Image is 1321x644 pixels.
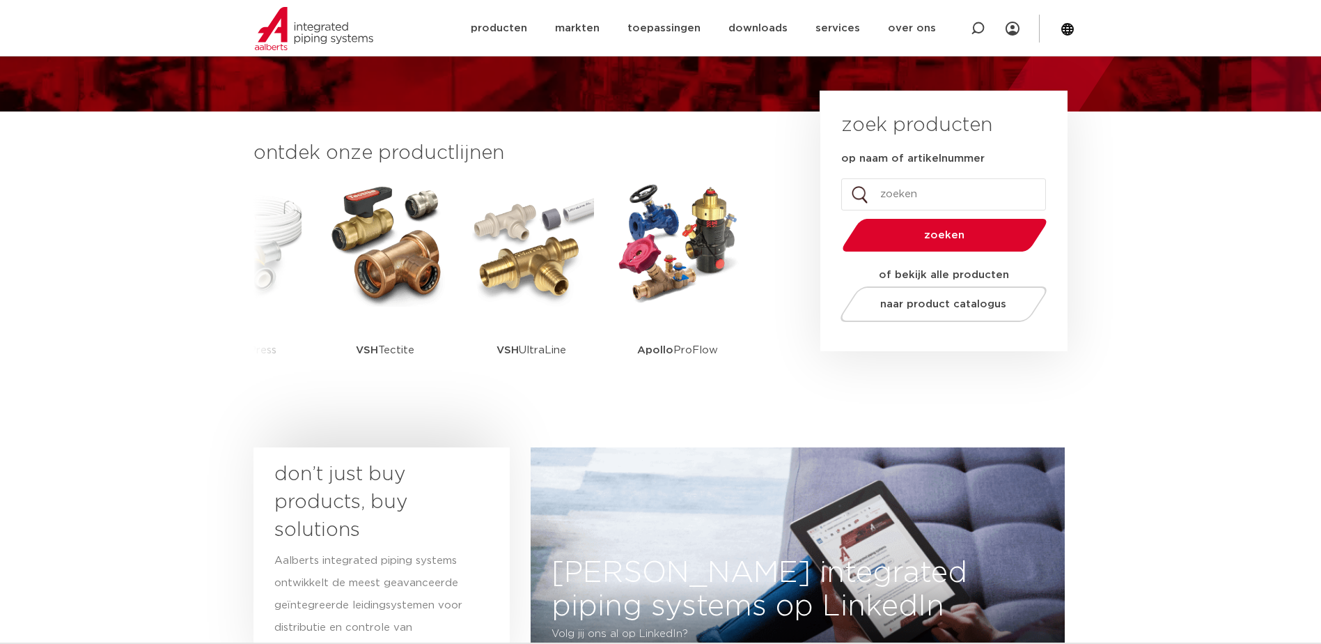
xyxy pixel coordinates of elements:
label: op naam of artikelnummer [841,152,985,166]
a: naar product catalogus [836,286,1050,322]
input: zoeken [841,178,1046,210]
h3: ontdek onze productlijnen [253,139,773,167]
strong: VSH [356,345,378,355]
p: ProFlow [637,307,718,394]
a: VSHUltraLine [469,181,594,394]
strong: VSH [497,345,519,355]
strong: of bekijk alle producten [879,270,1009,280]
strong: Apollo [637,345,673,355]
span: zoeken [878,230,1011,240]
h3: zoek producten [841,112,992,139]
button: zoeken [836,217,1052,253]
a: ApolloProFlow [615,181,740,394]
span: naar product catalogus [880,299,1006,309]
a: VSHTectite [322,181,448,394]
h3: [PERSON_NAME] integrated piping systems op LinkedIn [531,556,1065,623]
p: Tectite [356,307,414,394]
p: UltraLine [497,307,566,394]
h3: don’t just buy products, buy solutions [274,461,464,544]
